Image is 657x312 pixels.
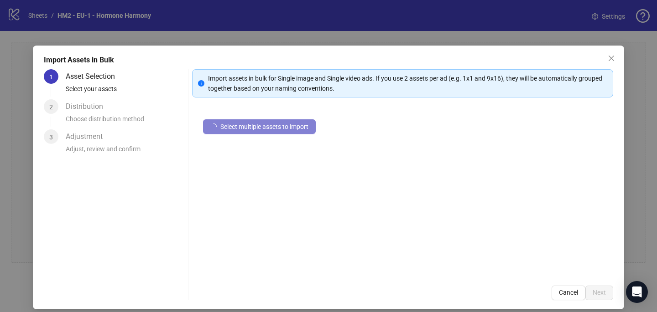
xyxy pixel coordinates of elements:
[559,289,578,296] span: Cancel
[604,51,619,66] button: Close
[585,286,613,300] button: Next
[66,129,110,144] div: Adjustment
[49,133,53,141] span: 3
[608,55,615,62] span: close
[220,123,308,130] span: Select multiple assets to import
[49,73,53,81] span: 1
[208,73,607,93] div: Import assets in bulk for Single image and Single video ads. If you use 2 assets per ad (e.g. 1x1...
[626,281,648,303] div: Open Intercom Messenger
[66,69,122,84] div: Asset Selection
[66,114,184,129] div: Choose distribution method
[44,55,613,66] div: Import Assets in Bulk
[66,84,184,99] div: Select your assets
[198,80,204,87] span: info-circle
[203,119,316,134] button: Select multiple assets to import
[209,122,218,131] span: loading
[552,286,585,300] button: Cancel
[49,103,53,111] span: 2
[66,144,184,159] div: Adjust, review and confirm
[66,99,110,114] div: Distribution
